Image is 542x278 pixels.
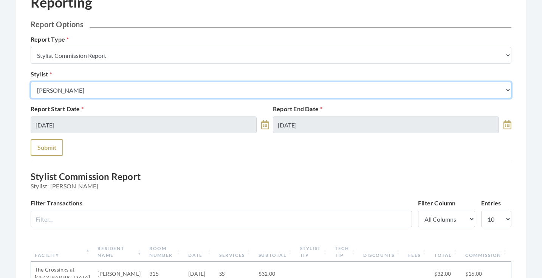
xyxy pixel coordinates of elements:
th: Total: activate to sort column ascending [431,242,461,262]
label: Report Start Date [31,104,84,113]
th: Resident Name: activate to sort column ascending [94,242,146,262]
label: Stylist [31,70,52,79]
th: Discounts: activate to sort column ascending [359,242,404,262]
h3: Stylist Commission Report [31,171,511,189]
h2: Report Options [31,20,511,29]
th: Services: activate to sort column ascending [215,242,255,262]
label: Filter Transactions [31,199,82,208]
input: Select Date [31,116,257,133]
th: Commission: activate to sort column ascending [461,242,511,262]
span: Stylist: [PERSON_NAME] [31,182,511,189]
th: Fees: activate to sort column ascending [404,242,431,262]
label: Entries [481,199,501,208]
a: toggle [503,116,511,133]
label: Report Type [31,35,69,44]
label: Report End Date [273,104,322,113]
button: Submit [31,139,63,156]
th: Tech Tip: activate to sort column ascending [331,242,359,262]
th: Room Number: activate to sort column ascending [146,242,184,262]
a: toggle [261,116,269,133]
th: Stylist Tip: activate to sort column ascending [296,242,331,262]
input: Select Date [273,116,499,133]
label: Filter Column [418,199,456,208]
input: Filter... [31,211,412,227]
th: Subtotal: activate to sort column ascending [255,242,296,262]
th: Date: activate to sort column ascending [184,242,215,262]
th: Facility: activate to sort column descending [31,242,94,262]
